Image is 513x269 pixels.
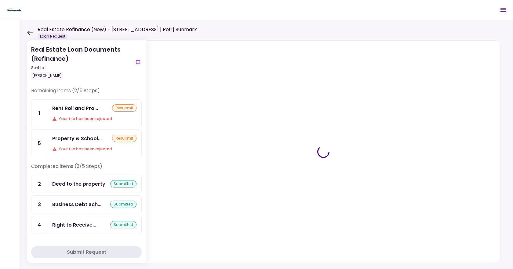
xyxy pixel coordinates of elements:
[31,65,132,71] div: Sent to:
[31,130,47,157] div: 5
[6,5,22,14] img: Partner icon
[52,104,98,112] div: Rent Roll and Property Cashflow
[31,129,142,157] a: 5Property & School Tax BillsresubmitYour file has been rejected
[52,201,101,208] div: Business Debt Schedule
[31,100,47,127] div: 1
[31,72,63,80] div: [PERSON_NAME]
[31,246,142,258] button: Submit Request
[31,195,142,213] a: 3Business Debt Schedulesubmitted
[110,180,136,187] div: submitted
[110,201,136,208] div: submitted
[110,221,136,228] div: submitted
[52,116,136,122] div: Your file has been rejected
[31,216,47,234] div: 4
[496,2,511,17] button: Open menu
[31,175,142,193] a: 2Deed to the propertysubmitted
[31,99,142,127] a: 1Rent Roll and Property CashflowresubmitYour file has been rejected
[31,175,47,193] div: 2
[52,135,102,142] div: Property & School Tax Bills
[52,221,96,229] div: Right to Receive Appraisal
[31,45,132,80] div: Real Estate Loan Documents (Refinance)
[31,216,142,234] a: 4Right to Receive Appraisalsubmitted
[38,33,68,39] div: Loan Request
[31,196,47,213] div: 3
[52,180,105,188] div: Deed to the property
[52,146,136,152] div: Your file has been rejected
[31,163,142,175] div: Completed items (3/5 Steps)
[38,26,197,33] h1: Real Estate Refinance (New) - [STREET_ADDRESS] | Refi | Sunmark
[134,59,142,66] button: show-messages
[112,104,136,112] div: resubmit
[112,135,136,142] div: resubmit
[31,87,142,99] div: Remaining items (2/5 Steps)
[67,249,106,256] div: Submit Request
